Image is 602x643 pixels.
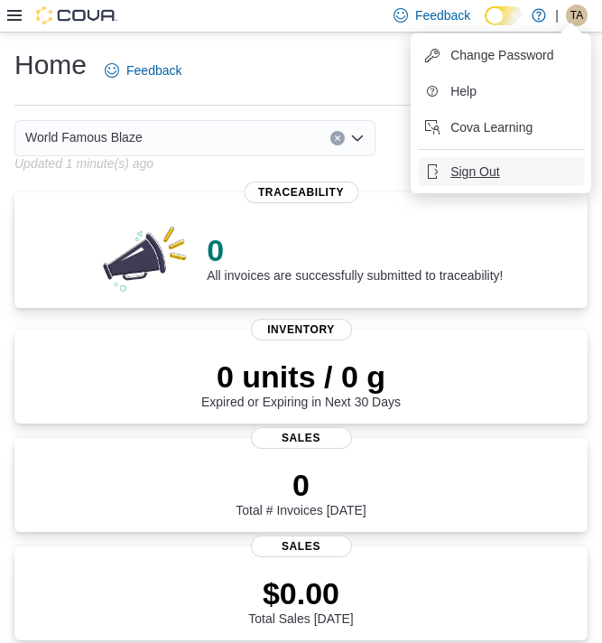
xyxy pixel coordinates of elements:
[418,113,584,142] button: Cova Learning
[418,157,584,186] button: Sign Out
[244,182,358,203] span: Traceability
[418,41,584,70] button: Change Password
[98,221,192,294] img: 0
[207,232,503,268] p: 0
[14,47,87,83] h1: Home
[251,319,352,340] span: Inventory
[485,25,486,26] span: Dark Mode
[201,359,401,409] div: Expired or Expiring in Next 30 Days
[236,467,366,517] div: Total # Invoices [DATE]
[25,126,143,148] span: World Famous Blaze
[555,5,559,26] p: |
[450,118,533,136] span: Cova Learning
[126,61,181,79] span: Feedback
[36,6,117,24] img: Cova
[485,6,523,25] input: Dark Mode
[97,52,189,89] a: Feedback
[251,427,352,449] span: Sales
[350,131,365,145] button: Open list of options
[248,575,353,626] div: Total Sales [DATE]
[450,46,553,64] span: Change Password
[330,131,345,145] button: Clear input
[450,163,499,181] span: Sign Out
[207,232,503,283] div: All invoices are successfully submitted to traceability!
[450,82,477,100] span: Help
[570,5,583,26] span: TA
[14,156,153,171] p: Updated 1 minute(s) ago
[201,359,401,395] p: 0 units / 0 g
[251,536,352,557] span: Sales
[566,5,588,26] div: Thunder Anderson
[418,77,584,106] button: Help
[236,467,366,503] p: 0
[248,575,353,611] p: $0.00
[415,6,470,24] span: Feedback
